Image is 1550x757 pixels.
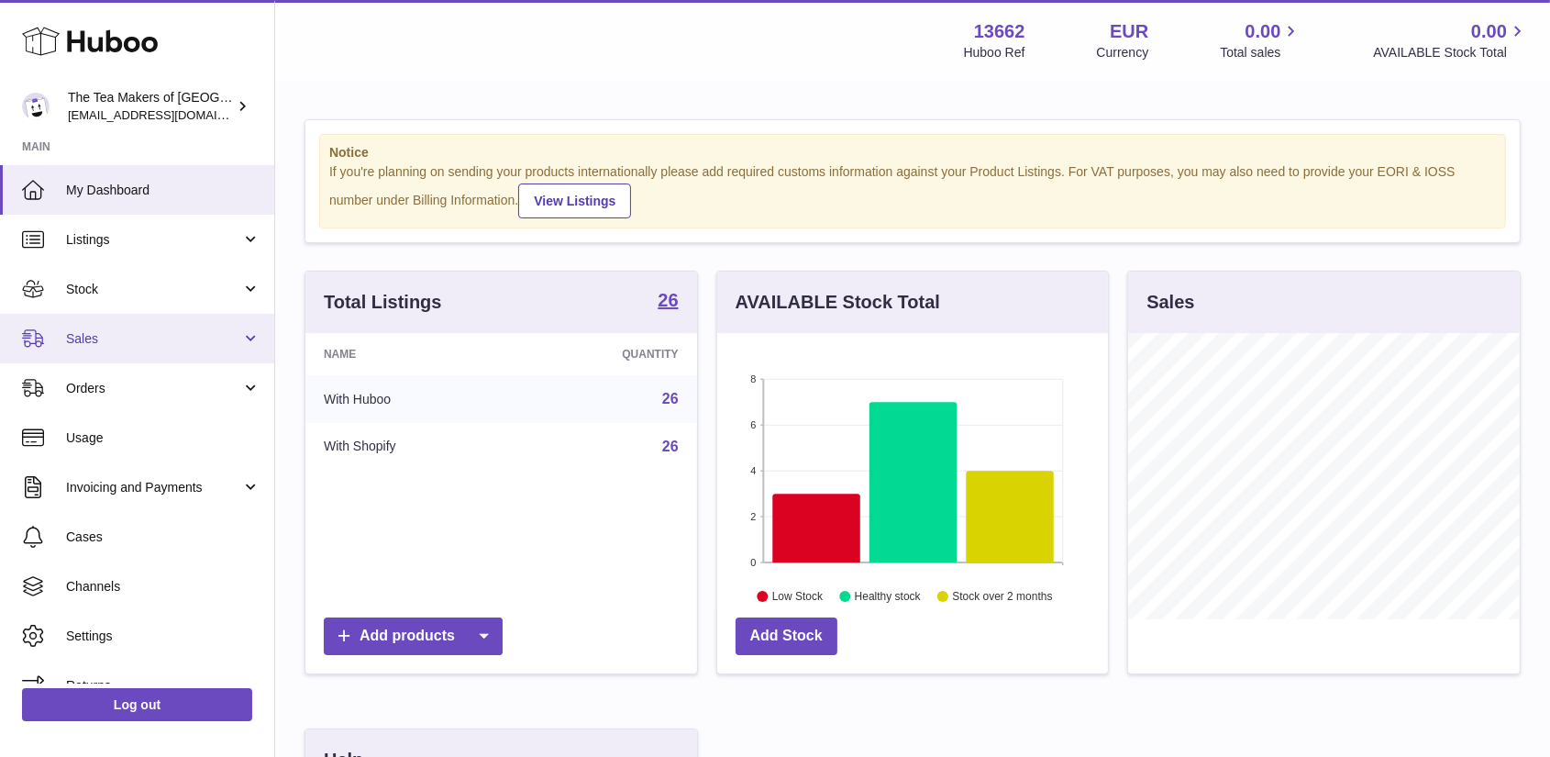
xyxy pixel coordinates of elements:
span: Listings [66,231,241,249]
a: 26 [662,439,679,454]
th: Quantity [516,333,697,375]
text: Healthy stock [855,590,922,603]
h3: Total Listings [324,290,442,315]
a: 0.00 Total sales [1220,19,1301,61]
a: View Listings [518,184,631,218]
a: Add Stock [736,618,837,655]
span: Invoicing and Payments [66,479,241,496]
div: Huboo Ref [964,44,1025,61]
span: Total sales [1220,44,1301,61]
a: Add products [324,618,503,655]
a: 0.00 AVAILABLE Stock Total [1373,19,1528,61]
th: Name [305,333,516,375]
td: With Shopify [305,423,516,471]
span: Orders [66,380,241,397]
span: [EMAIL_ADDRESS][DOMAIN_NAME] [68,107,270,122]
a: 26 [662,391,679,406]
span: 0.00 [1471,19,1507,44]
img: tea@theteamakers.co.uk [22,93,50,120]
strong: EUR [1110,19,1148,44]
text: 6 [750,419,756,430]
text: Stock over 2 months [952,590,1052,603]
span: AVAILABLE Stock Total [1373,44,1528,61]
span: Cases [66,529,260,546]
text: 2 [750,511,756,522]
span: Stock [66,281,241,298]
text: 4 [750,465,756,476]
text: 8 [750,373,756,384]
div: The Tea Makers of [GEOGRAPHIC_DATA] [68,89,233,124]
span: Sales [66,330,241,348]
a: Log out [22,688,252,721]
span: 0.00 [1246,19,1281,44]
h3: AVAILABLE Stock Total [736,290,940,315]
text: 0 [750,557,756,568]
span: My Dashboard [66,182,260,199]
strong: 13662 [974,19,1025,44]
span: Returns [66,677,260,695]
span: Usage [66,429,260,447]
text: Low Stock [772,590,824,603]
strong: Notice [329,144,1496,161]
h3: Sales [1146,290,1194,315]
div: Currency [1097,44,1149,61]
span: Channels [66,578,260,596]
div: If you're planning on sending your products internationally please add required customs informati... [329,163,1496,218]
td: With Huboo [305,375,516,423]
span: Settings [66,628,260,645]
a: 26 [658,291,678,313]
strong: 26 [658,291,678,309]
